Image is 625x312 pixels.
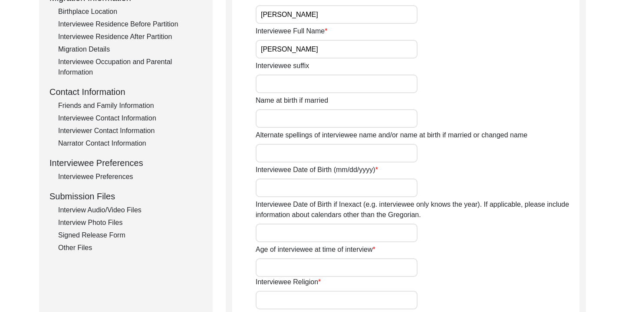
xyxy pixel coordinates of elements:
label: Name at birth if married [256,95,328,106]
div: Interviewee Residence Before Partition [58,19,202,29]
label: Interviewee Full Name [256,26,327,36]
div: Birthplace Location [58,6,202,17]
div: Other Files [58,243,202,253]
div: Interviewee Residence After Partition [58,32,202,42]
label: Interviewee suffix [256,61,309,71]
div: Signed Release Form [58,230,202,240]
div: Interview Audio/Video Files [58,205,202,215]
label: Alternate spellings of interviewee name and/or name at birth if married or changed name [256,130,527,140]
label: Age of interviewee at time of interview [256,244,375,255]
div: Submission Files [49,190,202,203]
div: Interviewee Preferences [58,172,202,182]
div: Contact Information [49,85,202,98]
div: Interviewer Contact Information [58,126,202,136]
label: Interviewee Date of Birth (mm/dd/yyyy) [256,165,378,175]
div: Interviewee Occupation and Parental Information [58,57,202,78]
label: Interviewee Date of Birth if Inexact (e.g. interviewee only knows the year). If applicable, pleas... [256,199,579,220]
div: Migration Details [58,44,202,55]
div: Interviewee Contact Information [58,113,202,123]
div: Friends and Family Information [58,101,202,111]
div: Interview Photo Files [58,218,202,228]
div: Interviewee Preferences [49,156,202,169]
div: Narrator Contact Information [58,138,202,149]
label: Interviewee Religion [256,277,321,287]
